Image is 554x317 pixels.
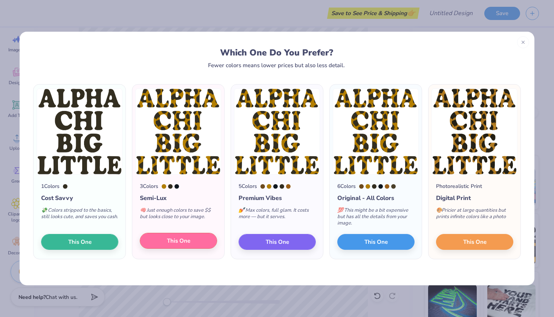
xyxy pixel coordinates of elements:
div: 1 Colors [41,182,60,190]
div: 1405 C [260,184,265,189]
div: This might be a bit expensive but has all the details from your image. [337,203,415,234]
div: Black 6 C [273,184,278,189]
span: 🎨 [436,207,442,214]
button: This One [436,234,513,250]
div: 6 Colors [337,182,356,190]
div: 1405 C [359,184,364,189]
div: 1395 C [385,184,389,189]
div: Cost Savvy [41,194,118,203]
div: Photorealistic Print [436,182,482,190]
div: Fewer colors means lower prices but also less detail. [208,62,345,68]
span: This One [68,238,92,246]
button: This One [239,234,316,250]
div: Black 6 C [174,184,179,189]
img: Photorealistic preview [432,88,517,175]
div: 1395 C [286,184,291,189]
div: Black 2 C [168,184,173,189]
div: Premium Vibes [239,194,316,203]
div: Black 6 C [378,184,383,189]
img: 3 color option [135,88,221,175]
div: 5 Colors [239,182,257,190]
div: Colors stripped to the basics, still looks cute, and saves you cash. [41,203,118,228]
span: 🧠 [140,207,146,214]
div: Black 2 C [63,184,67,189]
div: 3 Colors [140,182,158,190]
div: Digital Print [436,194,513,203]
div: Which One Do You Prefer? [40,48,513,58]
span: This One [364,238,388,246]
span: 💸 [41,207,47,214]
div: Pricier at large quantities but prints infinite colors like a photo [436,203,513,228]
button: This One [140,233,217,249]
div: Black 2 C [372,184,376,189]
div: Semi-Lux [140,194,217,203]
img: 6 color option [333,88,419,175]
span: This One [266,238,289,246]
button: This One [41,234,118,250]
div: Max colors, full glam. It costs more — but it serves. [239,203,316,228]
div: 7551 C [366,184,370,189]
span: This One [463,238,487,246]
span: 💅 [239,207,245,214]
img: 5 color option [234,88,320,175]
img: 1 color option [37,88,122,175]
span: 💯 [337,207,343,214]
button: This One [337,234,415,250]
span: This One [167,237,190,245]
div: 448 C [391,184,396,189]
div: Original - All Colors [337,194,415,203]
div: Black 2 C [280,184,284,189]
div: 7551 C [162,184,166,189]
div: 7551 C [267,184,271,189]
div: Just enough colors to save $$ but looks close to your image. [140,203,217,228]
